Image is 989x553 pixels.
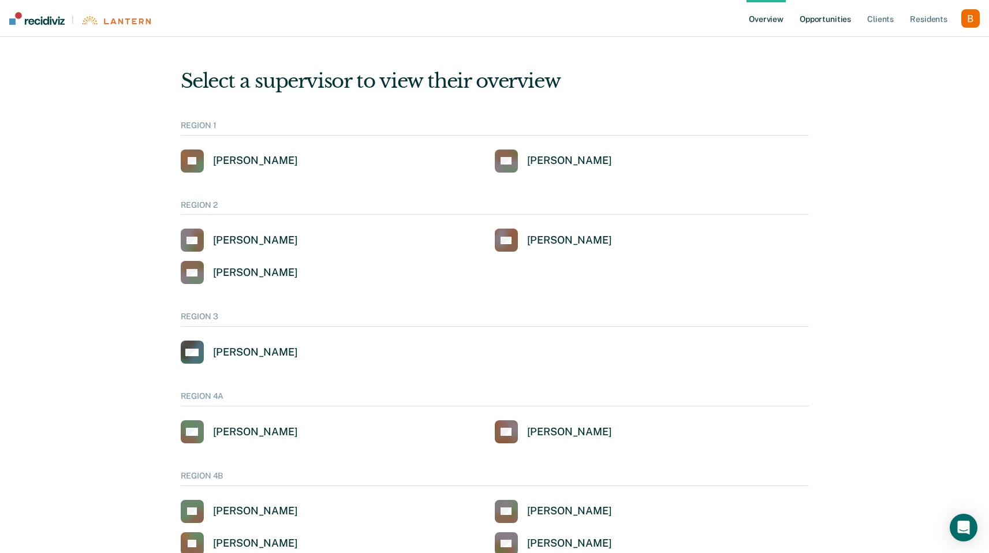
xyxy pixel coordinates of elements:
[181,150,298,173] a: [PERSON_NAME]
[9,12,65,25] img: Recidiviz
[181,391,809,406] div: REGION 4A
[213,346,298,359] div: [PERSON_NAME]
[527,505,612,518] div: [PERSON_NAME]
[213,234,298,247] div: [PERSON_NAME]
[181,500,298,523] a: [PERSON_NAME]
[213,266,298,279] div: [PERSON_NAME]
[181,471,809,486] div: REGION 4B
[495,150,612,173] a: [PERSON_NAME]
[213,425,298,439] div: [PERSON_NAME]
[181,261,298,284] a: [PERSON_NAME]
[527,234,612,247] div: [PERSON_NAME]
[213,505,298,518] div: [PERSON_NAME]
[65,15,81,25] span: |
[213,154,298,167] div: [PERSON_NAME]
[181,420,298,443] a: [PERSON_NAME]
[950,514,977,541] div: Open Intercom Messenger
[81,16,151,25] img: Lantern
[181,69,809,93] div: Select a supervisor to view their overview
[213,537,298,550] div: [PERSON_NAME]
[527,154,612,167] div: [PERSON_NAME]
[181,200,809,215] div: REGION 2
[181,121,809,136] div: REGION 1
[495,500,612,523] a: [PERSON_NAME]
[527,537,612,550] div: [PERSON_NAME]
[181,341,298,364] a: [PERSON_NAME]
[495,420,612,443] a: [PERSON_NAME]
[181,312,809,327] div: REGION 3
[181,229,298,252] a: [PERSON_NAME]
[527,425,612,439] div: [PERSON_NAME]
[495,229,612,252] a: [PERSON_NAME]
[9,12,151,25] a: |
